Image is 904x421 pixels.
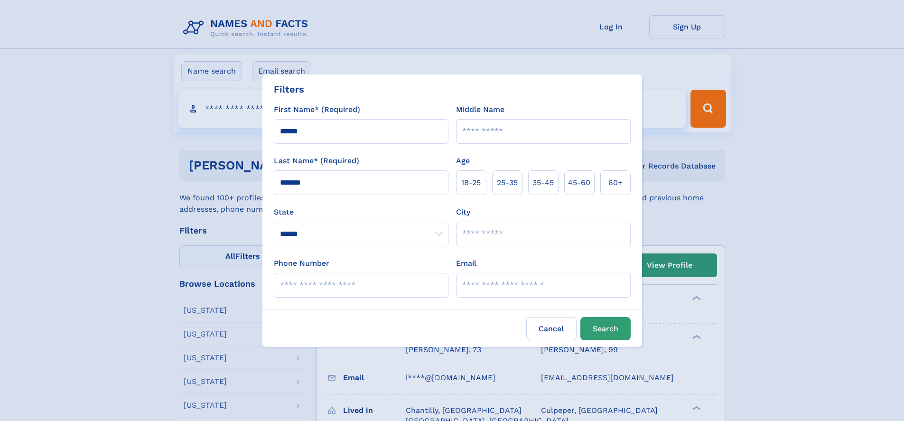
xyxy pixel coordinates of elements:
[274,104,360,115] label: First Name* (Required)
[461,177,481,188] span: 18‑25
[456,155,470,167] label: Age
[274,206,448,218] label: State
[456,104,504,115] label: Middle Name
[456,258,476,269] label: Email
[274,155,359,167] label: Last Name* (Required)
[274,258,329,269] label: Phone Number
[568,177,590,188] span: 45‑60
[274,82,304,96] div: Filters
[497,177,518,188] span: 25‑35
[526,317,577,340] label: Cancel
[456,206,470,218] label: City
[532,177,554,188] span: 35‑45
[580,317,631,340] button: Search
[608,177,623,188] span: 60+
